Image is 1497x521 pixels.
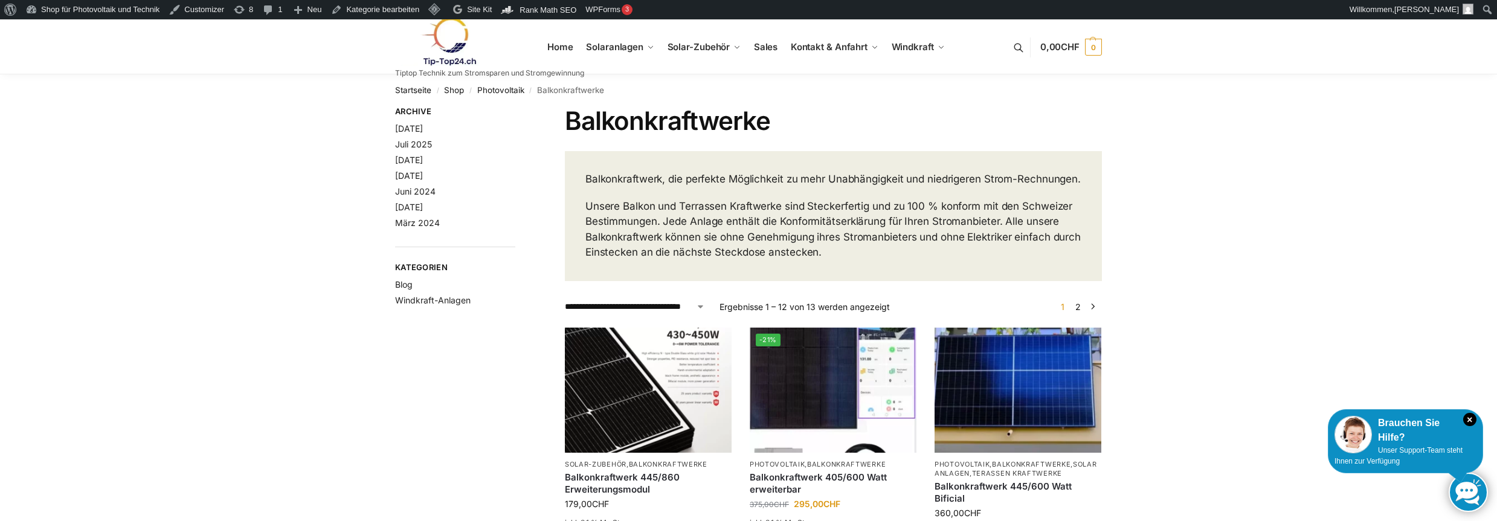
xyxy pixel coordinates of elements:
[395,279,413,290] a: Blog
[935,508,981,518] bdi: 360,00
[395,202,423,212] a: [DATE]
[1334,446,1463,465] span: Unser Support-Team steht Ihnen zur Verfügung
[1334,416,1372,453] img: Customer service
[992,460,1070,468] a: Balkonkraftwerke
[807,460,886,468] a: Balkonkraftwerke
[748,20,782,74] a: Sales
[785,20,883,74] a: Kontakt & Anfahrt
[444,85,464,95] a: Shop
[395,17,501,66] img: Solaranlagen, Speicheranlagen und Energiesparprodukte
[1334,416,1476,445] div: Brauchen Sie Hilfe?
[791,41,868,53] span: Kontakt & Anfahrt
[565,300,705,313] select: Shop-Reihenfolge
[565,471,732,495] a: Balkonkraftwerk 445/860 Erweiterungsmodul
[395,74,1102,106] nav: Breadcrumb
[1058,302,1067,312] span: Seite 1
[886,20,950,74] a: Windkraft
[1054,300,1102,313] nav: Produkt-Seitennummerierung
[431,86,444,95] span: /
[892,41,934,53] span: Windkraft
[1040,19,1102,76] nav: Cart contents
[629,460,707,468] a: Balkonkraftwerke
[964,508,981,518] span: CHF
[972,469,1062,477] a: Terassen Kraftwerke
[750,500,789,509] bdi: 375,00
[1040,41,1080,53] span: 0,00
[395,70,584,77] p: Tiptop Technik zum Stromsparen und Stromgewinnung
[585,199,1081,260] p: Unsere Balkon und Terrassen Kraftwerke sind Steckerfertig und zu 100 % konform mit den Schweizer ...
[586,41,643,53] span: Solaranlagen
[935,460,990,468] a: Photovoltaik
[935,328,1101,453] img: Solaranlage für den kleinen Balkon
[1061,41,1080,53] span: CHF
[823,499,840,509] span: CHF
[477,85,524,95] a: Photovoltaik
[395,295,471,305] a: Windkraft-Anlagen
[581,20,659,74] a: Solaranlagen
[520,5,576,15] span: Rank Math SEO
[565,106,1102,136] h1: Balkonkraftwerke
[395,123,423,134] a: [DATE]
[515,106,523,120] button: Close filters
[395,218,440,228] a: März 2024
[794,499,840,509] bdi: 295,00
[622,4,633,15] div: 3
[1089,300,1098,313] a: →
[565,499,609,509] bdi: 179,00
[935,481,1101,504] a: Balkonkraftwerk 445/600 Watt Bificial
[1463,413,1476,426] i: Schließen
[750,471,916,495] a: Balkonkraftwerk 405/600 Watt erweiterbar
[1040,29,1102,65] a: 0,00CHF 0
[395,106,515,118] span: Archive
[1463,4,1473,15] img: Benutzerbild von Rupert Spoddig
[1085,39,1102,56] span: 0
[935,460,1101,479] p: , , ,
[720,300,890,313] p: Ergebnisse 1 – 12 von 13 werden angezeigt
[935,460,1097,477] a: Solaranlagen
[467,5,492,14] span: Site Kit
[1072,302,1084,312] a: Seite 2
[395,85,431,95] a: Startseite
[668,41,730,53] span: Solar-Zubehör
[464,86,477,95] span: /
[662,20,745,74] a: Solar-Zubehör
[565,460,732,469] p: ,
[565,328,732,453] img: Balkonkraftwerk 445/860 Erweiterungsmodul
[750,460,805,468] a: Photovoltaik
[754,41,778,53] span: Sales
[774,500,789,509] span: CHF
[585,172,1081,187] p: Balkonkraftwerk, die perfekte Möglichkeit zu mehr Unabhängigkeit und niedrigeren Strom-Rechnungen.
[1394,5,1459,14] span: [PERSON_NAME]
[592,499,609,509] span: CHF
[395,139,432,149] a: Juli 2025
[395,170,423,181] a: [DATE]
[565,460,626,468] a: Solar-Zubehör
[395,155,423,165] a: [DATE]
[395,262,515,274] span: Kategorien
[750,328,916,453] img: Steckerfertig Plug & Play mit 410 Watt
[750,328,916,453] a: -21%Steckerfertig Plug & Play mit 410 Watt
[750,460,916,469] p: ,
[395,186,436,196] a: Juni 2024
[524,86,537,95] span: /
